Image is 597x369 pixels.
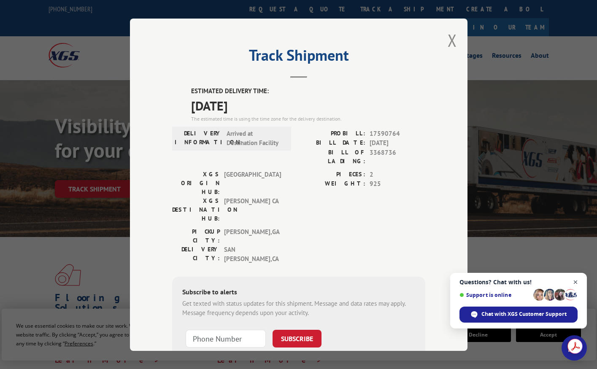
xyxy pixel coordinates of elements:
span: [PERSON_NAME] , GA [224,227,281,245]
a: Open chat [562,335,587,361]
div: Get texted with status updates for this shipment. Message and data rates may apply. Message frequ... [182,299,415,318]
label: XGS ORIGIN HUB: [172,170,220,196]
span: 17590764 [370,129,425,138]
label: PROBILL: [299,129,365,138]
span: [DATE] [191,96,425,115]
button: Close modal [448,29,457,51]
label: WEIGHT: [299,179,365,189]
span: [GEOGRAPHIC_DATA] [224,170,281,196]
label: XGS DESTINATION HUB: [172,196,220,223]
h2: Track Shipment [172,49,425,65]
span: 2 [370,170,425,179]
span: 925 [370,179,425,189]
button: SUBSCRIBE [273,329,321,347]
span: SAN [PERSON_NAME] , CA [224,245,281,264]
label: BILL OF LADING: [299,148,365,165]
input: Phone Number [186,329,266,347]
label: BILL DATE: [299,138,365,148]
label: PIECES: [299,170,365,179]
div: The estimated time is using the time zone for the delivery destination. [191,115,425,122]
label: PICKUP CITY: [172,227,220,245]
span: Chat with XGS Customer Support [459,307,578,323]
span: Arrived at Destination Facility [227,129,284,148]
span: Chat with XGS Customer Support [481,310,567,318]
span: Support is online [459,292,530,298]
span: [PERSON_NAME] CA [224,196,281,223]
label: ESTIMATED DELIVERY TIME: [191,86,425,96]
label: DELIVERY INFORMATION: [175,129,222,148]
span: 3368736 [370,148,425,165]
span: [DATE] [370,138,425,148]
span: Questions? Chat with us! [459,279,578,286]
div: Subscribe to alerts [182,286,415,299]
label: DELIVERY CITY: [172,245,220,264]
